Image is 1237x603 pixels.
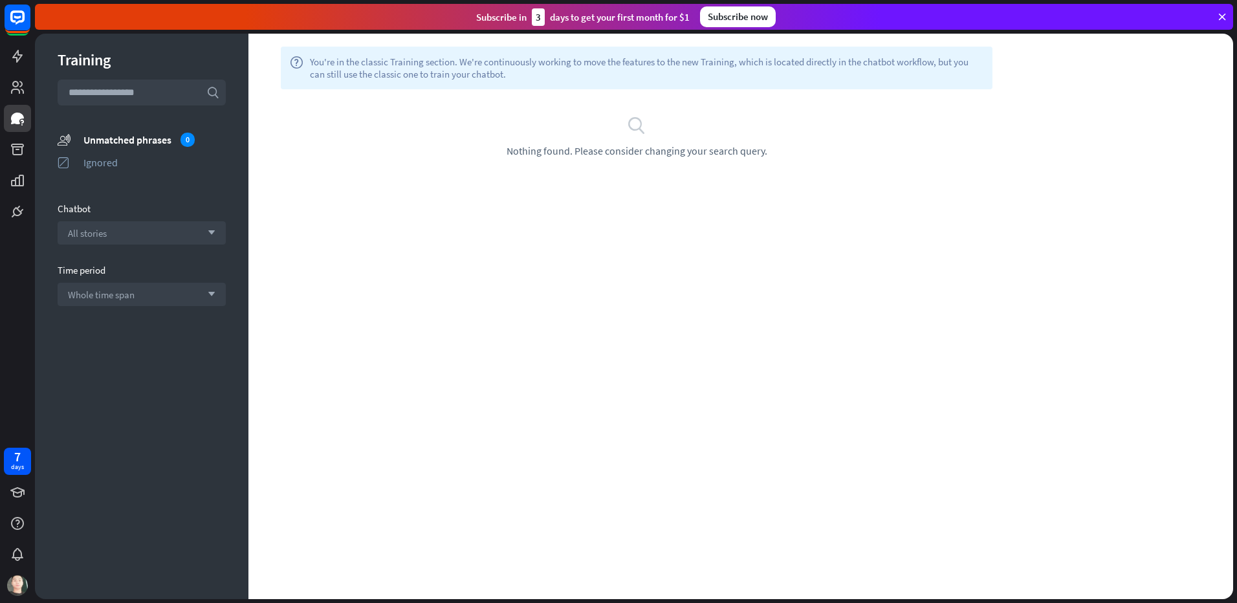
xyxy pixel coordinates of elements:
[201,229,215,237] i: arrow_down
[507,144,767,157] span: Nothing found. Please consider changing your search query.
[14,451,21,463] div: 7
[83,156,226,169] div: Ignored
[310,56,983,80] span: You're in the classic Training section. We're continuously working to move the features to the ne...
[627,115,646,135] i: search
[68,227,107,239] span: All stories
[206,86,219,99] i: search
[290,56,303,80] i: help
[476,8,690,26] div: Subscribe in days to get your first month for $1
[181,133,195,147] div: 0
[83,133,226,147] div: Unmatched phrases
[58,264,226,276] div: Time period
[4,448,31,475] a: 7 days
[58,50,226,70] div: Training
[11,463,24,472] div: days
[532,8,545,26] div: 3
[68,289,135,301] span: Whole time span
[10,5,49,44] button: Open LiveChat chat widget
[58,203,226,215] div: Chatbot
[700,6,776,27] div: Subscribe now
[58,156,71,169] i: ignored
[201,291,215,298] i: arrow_down
[58,133,71,146] i: unmatched_phrases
